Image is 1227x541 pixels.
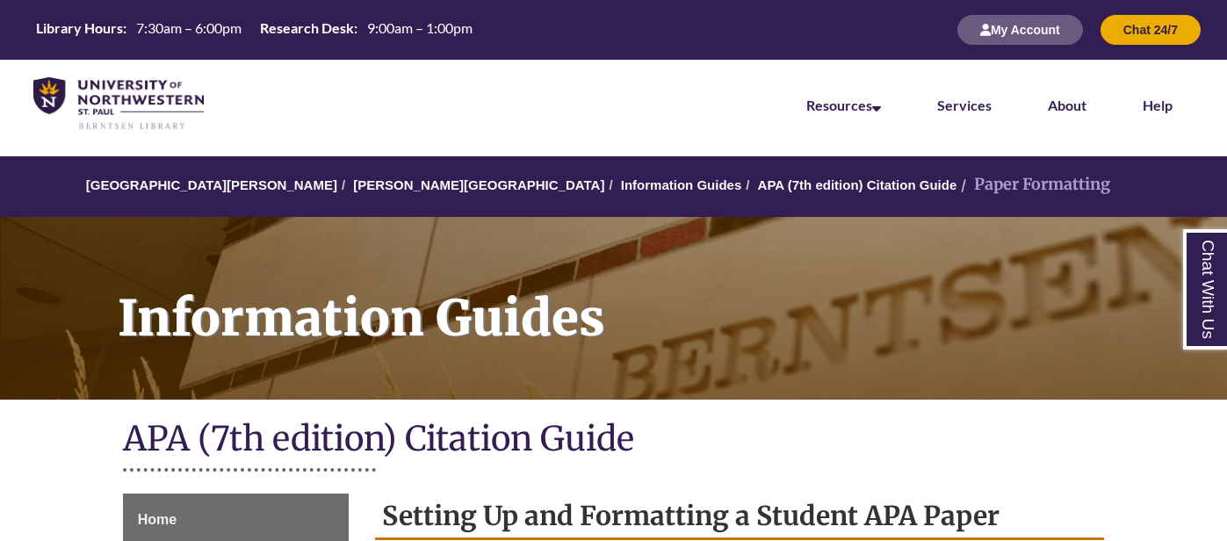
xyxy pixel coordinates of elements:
[758,177,957,192] a: APA (7th edition) Citation Guide
[1048,97,1086,113] a: About
[806,97,881,113] a: Resources
[29,18,480,40] table: Hours Today
[367,19,473,36] span: 9:00am – 1:00pm
[1101,15,1201,45] button: Chat 24/7
[937,97,992,113] a: Services
[138,512,177,527] span: Home
[621,177,742,192] a: Information Guides
[29,18,129,38] th: Library Hours:
[1101,22,1201,37] a: Chat 24/7
[253,18,360,38] th: Research Desk:
[956,172,1110,198] li: Paper Formatting
[375,494,1105,540] h2: Setting Up and Formatting a Student APA Paper
[123,417,1105,464] h1: APA (7th edition) Citation Guide
[29,18,480,42] a: Hours Today
[1143,97,1173,113] a: Help
[98,217,1227,377] h1: Information Guides
[86,177,337,192] a: [GEOGRAPHIC_DATA][PERSON_NAME]
[957,22,1083,37] a: My Account
[353,177,604,192] a: [PERSON_NAME][GEOGRAPHIC_DATA]
[957,15,1083,45] button: My Account
[136,19,242,36] span: 7:30am – 6:00pm
[33,77,204,131] img: UNWSP Library Logo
